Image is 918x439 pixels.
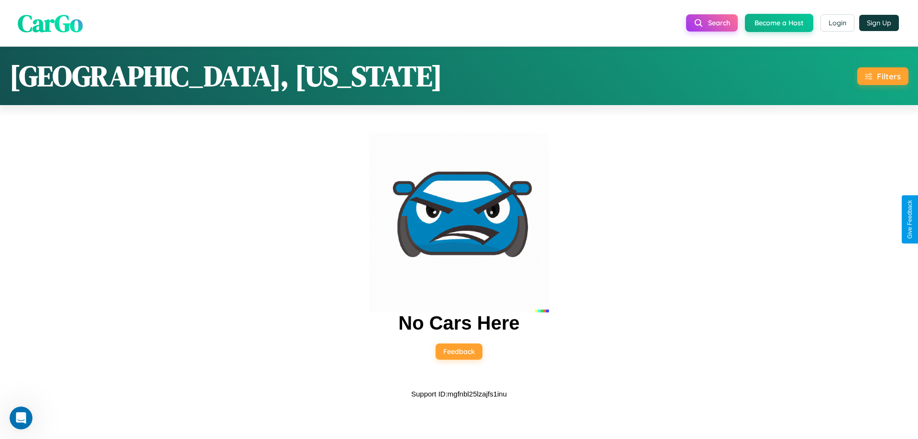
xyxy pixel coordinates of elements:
div: Give Feedback [907,200,913,239]
button: Sign Up [859,15,899,31]
button: Filters [857,67,908,85]
iframe: Intercom live chat [10,407,33,429]
span: Search [708,19,730,27]
div: Filters [877,71,901,81]
p: Support ID: mgfnbl25lzajfs1inu [411,387,507,400]
button: Search [686,14,738,32]
h2: No Cars Here [398,312,519,334]
button: Become a Host [745,14,813,32]
h1: [GEOGRAPHIC_DATA], [US_STATE] [10,56,442,96]
img: car [369,133,549,312]
span: CarGo [18,6,83,39]
button: Login [820,14,854,32]
button: Feedback [436,343,482,360]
